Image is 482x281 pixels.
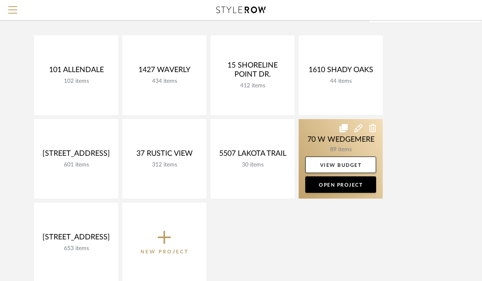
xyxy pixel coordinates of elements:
div: [STREET_ADDRESS] [41,233,112,245]
div: 1427 WAVERLY [129,66,200,78]
div: 37 RUSTIC VIEW [129,149,200,162]
div: 434 items [129,78,200,85]
div: 101 ALLENDALE [41,66,112,78]
a: View Budget [305,157,376,173]
div: 30 items [217,162,288,169]
div: 102 items [41,78,112,85]
p: New Project [140,248,189,256]
div: 15 SHORELINE POINT DR. [217,61,288,82]
div: 601 items [41,162,112,169]
a: Open Project [305,176,376,193]
div: 5507 LAKOTA TRAIL [217,149,288,162]
div: 1610 SHADY OAKS [305,66,376,78]
div: [STREET_ADDRESS] [41,149,112,162]
div: 412 items [217,82,288,89]
div: 312 items [129,162,200,169]
div: 44 items [305,78,376,85]
div: 653 items [41,245,112,252]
